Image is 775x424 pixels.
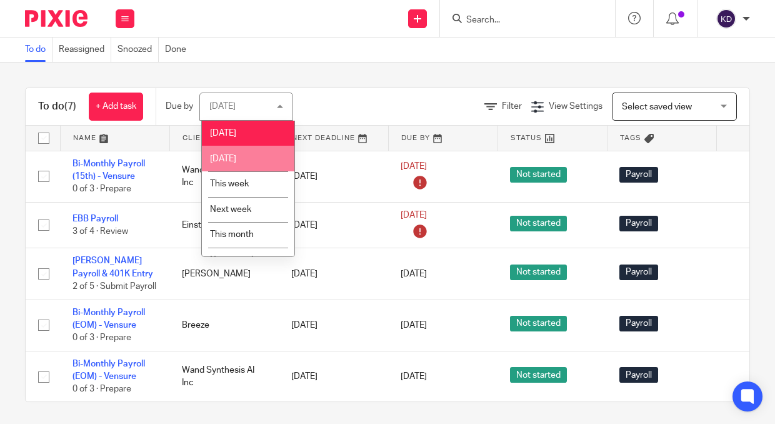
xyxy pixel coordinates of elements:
a: + Add task [89,93,143,121]
td: [DATE] [279,151,388,202]
span: Not started [510,316,567,331]
td: [DATE] [279,202,388,248]
h1: To do [38,100,76,113]
a: Done [165,38,192,62]
span: Not started [510,167,567,183]
span: 0 of 3 · Prepare [72,333,131,342]
span: [DATE] [210,129,236,138]
span: (7) [64,101,76,111]
div: [DATE] [209,102,236,111]
td: [DATE] [279,248,388,300]
span: [DATE] [401,372,427,381]
span: Payroll [619,316,658,331]
span: 0 of 3 · Prepare [72,385,131,394]
span: Filter [502,102,522,111]
span: [DATE] [401,270,427,278]
span: View Settings [549,102,602,111]
span: Payroll [619,167,658,183]
img: Pixie [25,10,87,27]
span: [DATE] [210,154,236,163]
span: 2 of 5 · Submit Payroll [72,282,156,291]
span: Not started [510,367,567,383]
a: Bi-Monthly Payroll (15th) - Vensure [72,159,145,181]
span: 3 of 4 · Review [72,227,128,236]
span: This month [210,230,254,239]
p: Due by [166,100,193,113]
span: [DATE] [401,321,427,330]
img: svg%3E [716,9,736,29]
td: Einstein Bros. Bagels [169,202,279,248]
input: Search [465,15,577,26]
a: Reassigned [59,38,111,62]
span: This week [210,179,249,188]
td: Wand Synthesis AI Inc [169,151,279,202]
a: Bi-Monthly Payroll (EOM) - Vensure [72,360,145,381]
span: Tags [620,134,641,141]
span: Next month [210,256,256,265]
span: Not started [510,265,567,280]
a: To do [25,38,52,62]
span: Payroll [619,265,658,280]
span: [DATE] [401,211,427,220]
a: [PERSON_NAME] Payroll & 401K Entry [72,256,153,278]
a: Snoozed [117,38,159,62]
span: Payroll [619,216,658,231]
span: Select saved view [622,103,692,111]
span: Not started [510,216,567,231]
td: Wand Synthesis AI Inc [169,351,279,402]
td: [DATE] [279,300,388,351]
a: EBB Payroll [72,215,118,223]
td: Breeze [169,300,279,351]
span: 0 of 3 · Prepare [72,184,131,193]
td: [DATE] [279,351,388,402]
span: [DATE] [401,162,427,171]
td: [PERSON_NAME] [169,248,279,300]
span: Next week [210,205,251,214]
span: Payroll [619,367,658,383]
a: Bi-Monthly Payroll (EOM) - Vensure [72,308,145,330]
